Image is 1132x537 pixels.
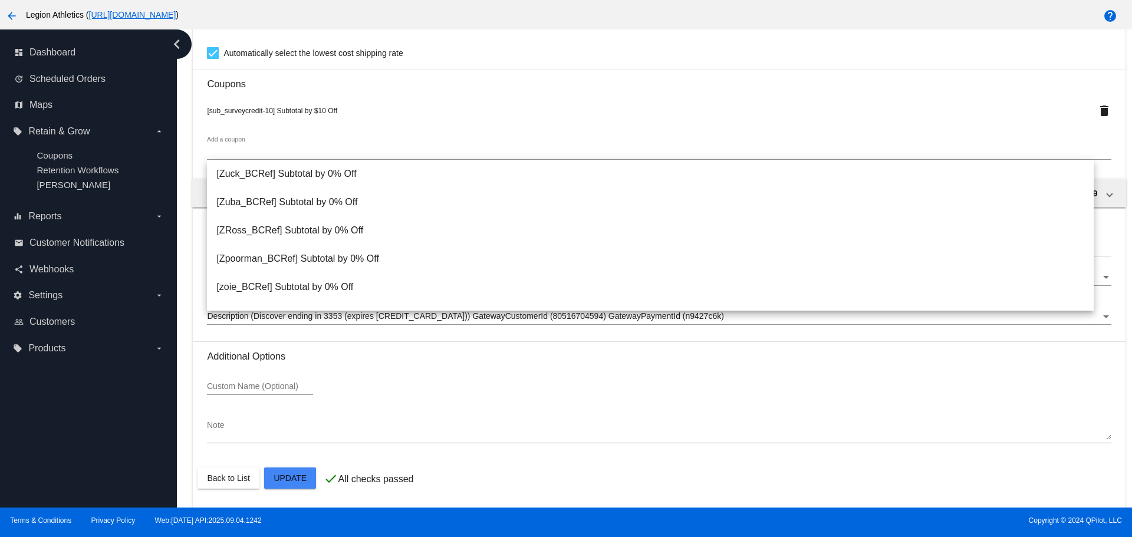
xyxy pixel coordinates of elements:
button: Update [264,467,316,489]
span: Scheduled Orders [29,74,106,84]
span: [Zpoorman_BCRef] Subtotal by 0% Off [216,245,1084,273]
span: [Zuba_BCRef] Subtotal by 0% Off [216,188,1084,216]
span: Automatically select the lowest cost shipping rate [223,46,403,60]
a: Coupons [37,150,73,160]
button: Back to List [198,467,259,489]
span: Description (Discover ending in 3353 (expires [CREDIT_CARD_DATA])) GatewayCustomerId (80516704594... [207,311,723,321]
input: Add a coupon [207,147,1111,156]
span: [ZofiaW_BCRef] Subtotal by 0% Off [216,301,1084,330]
span: [sub_surveycredit-10] Subtotal by $10 Off [207,107,337,115]
span: Order total [206,188,252,198]
a: [PERSON_NAME] [37,180,110,190]
i: arrow_drop_down [154,127,164,136]
i: share [14,265,24,274]
a: Retention Workflows [37,165,119,175]
span: [zoie_BCRef] Subtotal by 0% Off [216,273,1084,301]
span: Retain & Grow [28,126,90,137]
span: Maps [29,100,52,110]
a: [URL][DOMAIN_NAME] [89,10,176,19]
mat-icon: check [324,472,338,486]
i: dashboard [14,48,24,57]
i: people_outline [14,317,24,327]
a: people_outline Customers [14,312,164,331]
i: equalizer [13,212,22,221]
i: update [14,74,24,84]
a: dashboard Dashboard [14,43,164,62]
mat-icon: help [1103,9,1117,23]
span: Update [274,473,307,483]
a: Web:[DATE] API:2025.09.04.1242 [155,516,262,525]
span: Reports [28,211,61,222]
h3: Additional Options [207,351,1111,362]
span: Customer Notifications [29,238,124,248]
mat-icon: delete [1097,104,1111,118]
a: map Maps [14,95,164,114]
a: Privacy Policy [91,516,136,525]
mat-expansion-panel-header: Order total 30.49 [192,179,1126,207]
i: arrow_drop_down [154,344,164,353]
span: Dashboard [29,47,75,58]
span: [ZRoss_BCRef] Subtotal by 0% Off [216,216,1084,245]
a: share Webhooks [14,260,164,279]
span: [Zuck_BCRef] Subtotal by 0% Off [216,160,1084,188]
i: local_offer [13,127,22,136]
i: settings [13,291,22,300]
mat-select: Payment Method [207,312,1111,321]
a: email Customer Notifications [14,233,164,252]
span: Copyright © 2024 QPilot, LLC [576,516,1122,525]
a: update Scheduled Orders [14,70,164,88]
p: All checks passed [338,474,413,485]
span: Webhooks [29,264,74,275]
input: Custom Name (Optional) [207,382,313,391]
i: arrow_drop_down [154,291,164,300]
i: chevron_left [167,35,186,54]
i: map [14,100,24,110]
span: Products [28,343,65,354]
i: email [14,238,24,248]
span: Legion Athletics ( ) [26,10,179,19]
span: Back to List [207,473,249,483]
i: local_offer [13,344,22,353]
span: Customers [29,317,75,327]
a: Terms & Conditions [10,516,71,525]
h3: Coupons [207,70,1111,90]
i: arrow_drop_down [154,212,164,221]
span: Settings [28,290,62,301]
mat-icon: arrow_back [5,9,19,23]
